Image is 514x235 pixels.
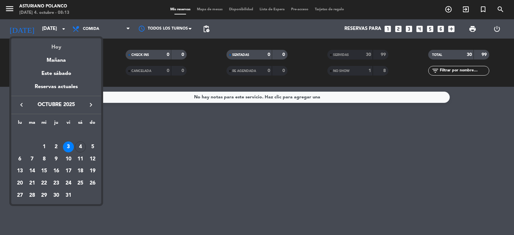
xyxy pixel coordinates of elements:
td: 9 de octubre de 2025 [50,153,62,165]
div: 14 [27,166,38,176]
td: 29 de octubre de 2025 [38,189,50,202]
th: sábado [75,119,87,129]
td: 10 de octubre de 2025 [62,153,75,165]
button: keyboard_arrow_left [16,101,27,109]
td: 28 de octubre de 2025 [26,189,38,202]
td: 23 de octubre de 2025 [50,177,62,189]
th: domingo [86,119,99,129]
div: 1 [39,141,49,152]
td: 6 de octubre de 2025 [14,153,26,165]
div: 23 [51,178,62,189]
td: 16 de octubre de 2025 [50,165,62,177]
div: 28 [27,190,38,201]
th: miércoles [38,119,50,129]
td: 20 de octubre de 2025 [14,177,26,189]
div: 4 [75,141,86,152]
div: 5 [87,141,98,152]
div: 15 [39,166,49,176]
td: 3 de octubre de 2025 [62,141,75,153]
div: 12 [87,154,98,165]
td: 27 de octubre de 2025 [14,189,26,202]
td: 5 de octubre de 2025 [86,141,99,153]
th: lunes [14,119,26,129]
div: 17 [63,166,74,176]
div: 31 [63,190,74,201]
div: Este sábado [11,65,101,83]
div: 2 [51,141,62,152]
td: OCT. [14,129,99,141]
td: 13 de octubre de 2025 [14,165,26,177]
span: octubre 2025 [27,101,85,109]
td: 7 de octubre de 2025 [26,153,38,165]
div: 7 [27,154,38,165]
div: 22 [39,178,49,189]
div: 20 [14,178,25,189]
div: 18 [75,166,86,176]
div: 19 [87,166,98,176]
th: jueves [50,119,62,129]
td: 1 de octubre de 2025 [38,141,50,153]
td: 15 de octubre de 2025 [38,165,50,177]
div: 30 [51,190,62,201]
td: 2 de octubre de 2025 [50,141,62,153]
div: 3 [63,141,74,152]
td: 18 de octubre de 2025 [75,165,87,177]
td: 25 de octubre de 2025 [75,177,87,189]
div: 24 [63,178,74,189]
div: 21 [27,178,38,189]
div: 11 [75,154,86,165]
td: 19 de octubre de 2025 [86,165,99,177]
td: 14 de octubre de 2025 [26,165,38,177]
td: 22 de octubre de 2025 [38,177,50,189]
div: Hoy [11,38,101,51]
button: keyboard_arrow_right [85,101,97,109]
td: 17 de octubre de 2025 [62,165,75,177]
td: 11 de octubre de 2025 [75,153,87,165]
i: keyboard_arrow_right [87,101,95,109]
td: 24 de octubre de 2025 [62,177,75,189]
td: 8 de octubre de 2025 [38,153,50,165]
div: Reservas actuales [11,83,101,96]
div: 29 [39,190,49,201]
td: 12 de octubre de 2025 [86,153,99,165]
td: 26 de octubre de 2025 [86,177,99,189]
div: 27 [14,190,25,201]
div: 16 [51,166,62,176]
td: 30 de octubre de 2025 [50,189,62,202]
div: 26 [87,178,98,189]
div: 6 [14,154,25,165]
td: 21 de octubre de 2025 [26,177,38,189]
div: 9 [51,154,62,165]
th: martes [26,119,38,129]
th: viernes [62,119,75,129]
td: 31 de octubre de 2025 [62,189,75,202]
i: keyboard_arrow_left [18,101,25,109]
td: 4 de octubre de 2025 [75,141,87,153]
div: 8 [39,154,49,165]
div: Mañana [11,51,101,65]
div: 10 [63,154,74,165]
div: 13 [14,166,25,176]
div: 25 [75,178,86,189]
